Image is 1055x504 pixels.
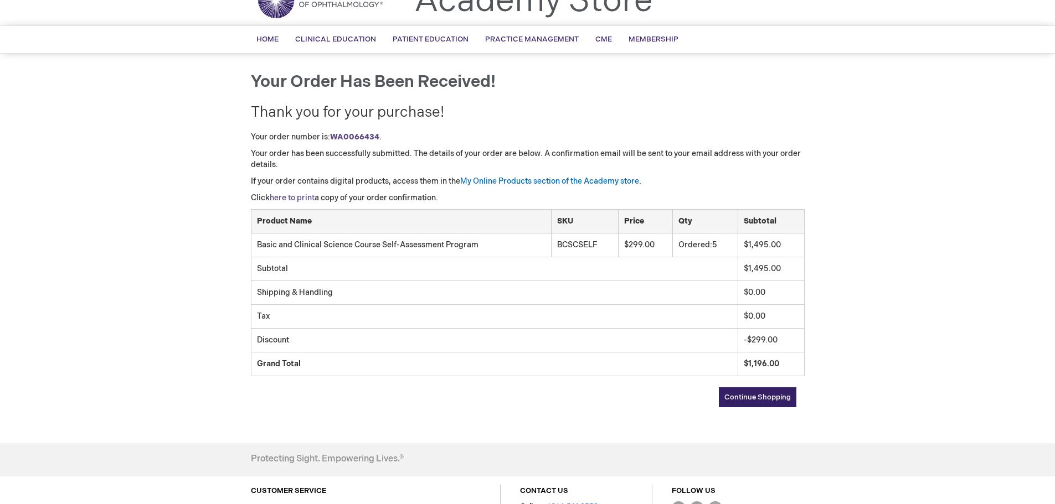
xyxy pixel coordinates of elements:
h4: Protecting Sight. Empowering Lives.® [251,454,404,464]
th: Subtotal [738,210,804,233]
td: Basic and Clinical Science Course Self-Assessment Program [251,233,552,257]
span: Your order has been received! [251,72,496,92]
td: 5 [673,233,738,257]
td: $299.00 [619,233,673,257]
td: Discount [251,329,738,352]
a: My Online Products section of the Academy store. [460,176,641,186]
td: Grand Total [251,352,738,376]
td: BCSCSELF [552,233,619,257]
a: Continue Shopping [719,387,796,407]
th: Price [619,210,673,233]
span: Home [256,35,279,44]
p: Your order number is: . [251,132,805,143]
th: Product Name [251,210,552,233]
h2: Thank you for your purchase! [251,105,805,121]
a: WA0066434 [330,132,379,142]
td: Subtotal [251,257,738,281]
a: FOLLOW US [672,486,716,495]
span: Practice Management [485,35,579,44]
td: $1,495.00 [738,257,804,281]
th: Qty [673,210,738,233]
td: Shipping & Handling [251,281,738,305]
span: Membership [629,35,678,44]
span: Patient Education [393,35,469,44]
p: Click a copy of your order confirmation. [251,193,805,204]
th: SKU [552,210,619,233]
span: Ordered: [678,240,712,250]
span: CME [595,35,612,44]
span: Continue Shopping [724,393,791,402]
p: If your order contains digital products, access them in the [251,176,805,187]
td: $0.00 [738,281,804,305]
td: $1,196.00 [738,352,804,376]
td: -$299.00 [738,329,804,352]
td: $0.00 [738,305,804,329]
td: $1,495.00 [738,233,804,257]
td: Tax [251,305,738,329]
a: CUSTOMER SERVICE [251,486,326,495]
a: here to print [270,193,315,202]
span: Clinical Education [295,35,376,44]
a: CONTACT US [520,486,568,495]
p: Your order has been successfully submitted. The details of your order are below. A confirmation e... [251,148,805,170]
